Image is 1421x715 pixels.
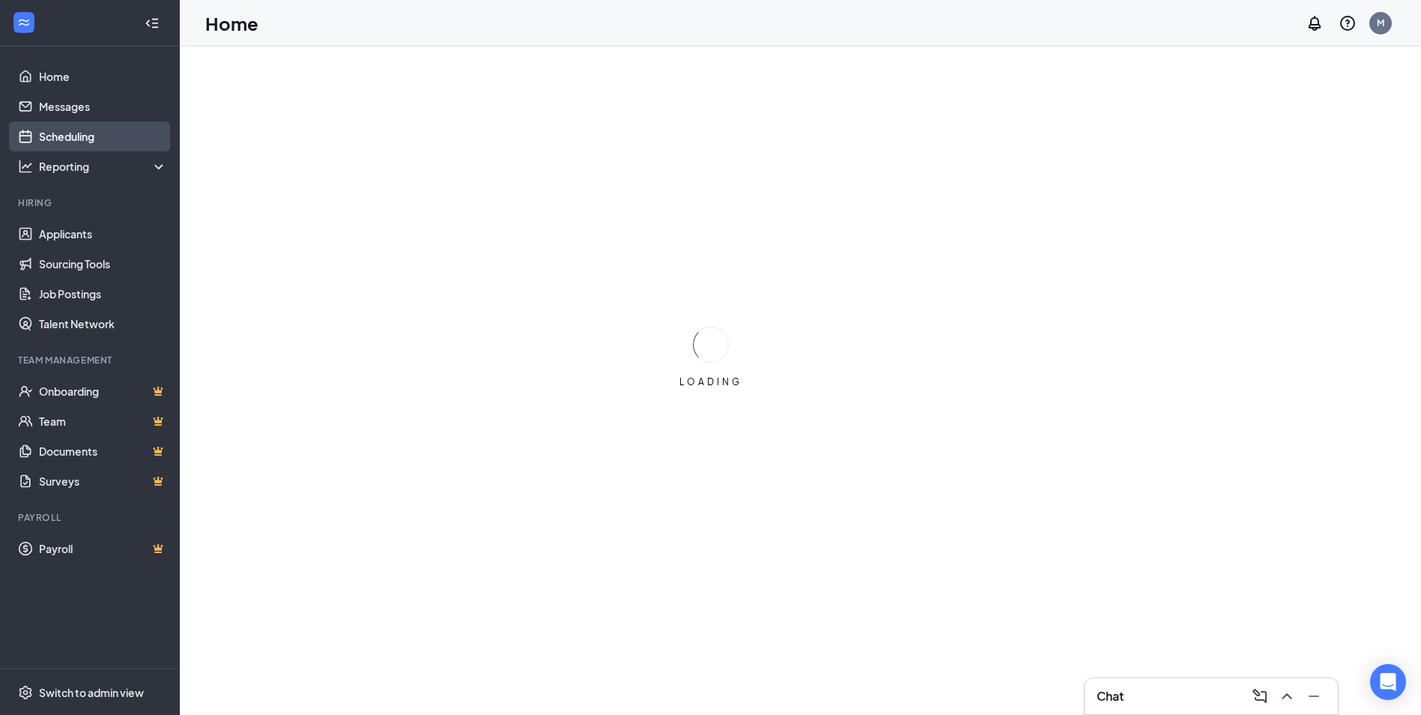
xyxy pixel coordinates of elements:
div: Reporting [39,159,168,174]
div: Hiring [18,196,164,209]
h1: Home [205,10,258,36]
a: Messages [39,91,167,121]
button: ComposeMessage [1248,684,1272,708]
h3: Chat [1097,688,1124,705]
a: PayrollCrown [39,534,167,564]
a: TeamCrown [39,406,167,436]
a: Talent Network [39,309,167,339]
svg: ChevronUp [1278,687,1296,705]
a: Sourcing Tools [39,249,167,279]
a: Applicants [39,219,167,249]
div: M [1377,16,1384,29]
div: Payroll [18,511,164,524]
button: Minimize [1302,684,1326,708]
svg: Settings [18,685,33,700]
a: SurveysCrown [39,466,167,496]
div: Switch to admin view [39,685,144,700]
svg: Minimize [1305,687,1323,705]
svg: ComposeMessage [1251,687,1269,705]
a: OnboardingCrown [39,376,167,406]
svg: WorkstreamLogo [16,15,31,30]
div: Team Management [18,354,164,366]
a: Scheduling [39,121,167,151]
a: Job Postings [39,279,167,309]
div: LOADING [673,375,748,388]
div: Open Intercom Messenger [1370,664,1406,700]
svg: QuestionInfo [1339,14,1357,32]
a: Home [39,61,167,91]
svg: Analysis [18,159,33,174]
svg: Notifications [1306,14,1324,32]
svg: Collapse [145,16,160,31]
button: ChevronUp [1275,684,1299,708]
a: DocumentsCrown [39,436,167,466]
